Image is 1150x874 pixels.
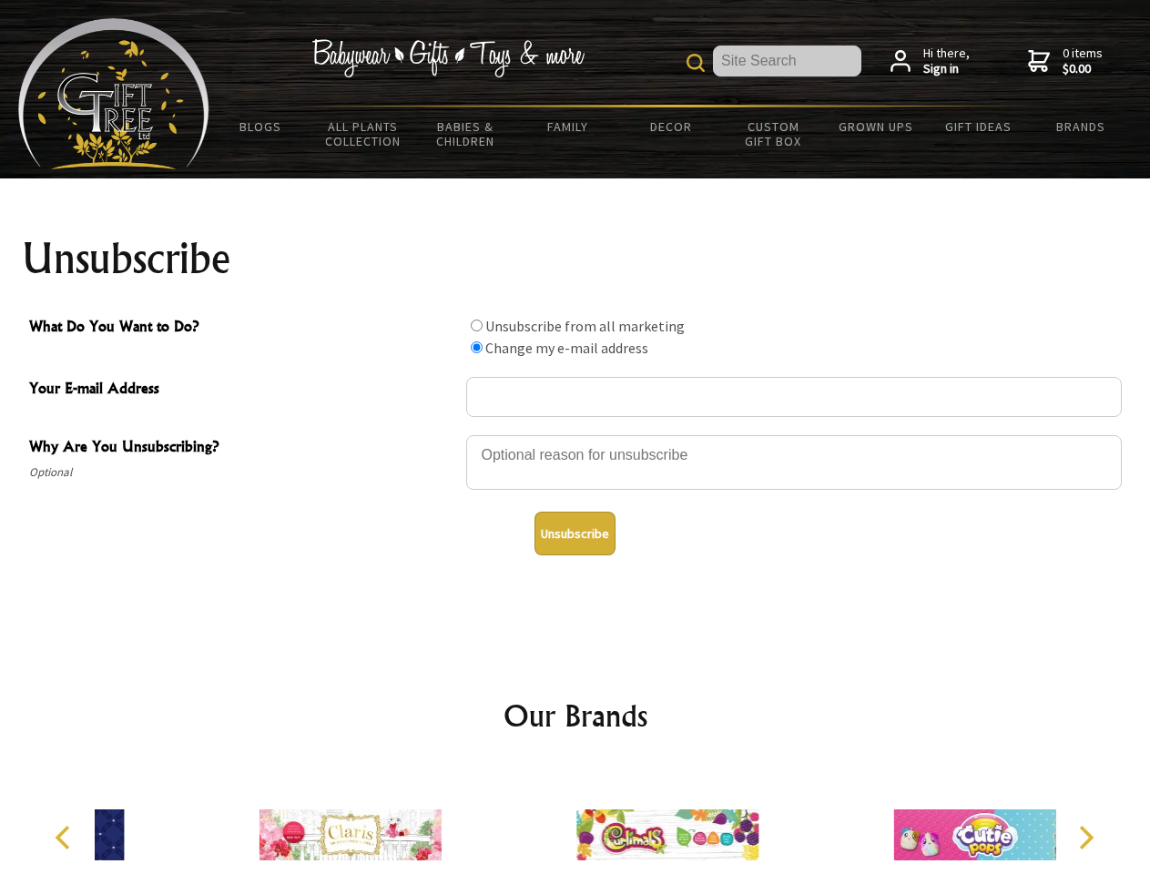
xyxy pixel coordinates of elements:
strong: Sign in [923,61,970,77]
strong: $0.00 [1063,61,1103,77]
a: BLOGS [209,107,312,146]
a: Family [517,107,620,146]
h2: Our Brands [36,694,1114,737]
textarea: Why Are You Unsubscribing? [466,435,1122,490]
a: Gift Ideas [927,107,1030,146]
a: Custom Gift Box [722,107,825,160]
input: Your E-mail Address [466,377,1122,417]
a: All Plants Collection [312,107,415,160]
a: Babies & Children [414,107,517,160]
a: Grown Ups [824,107,927,146]
span: 0 items [1063,45,1103,77]
a: Brands [1030,107,1133,146]
span: Hi there, [923,46,970,77]
a: Hi there,Sign in [890,46,970,77]
input: What Do You Want to Do? [471,341,483,353]
span: What Do You Want to Do? [29,315,457,341]
img: product search [687,54,705,72]
a: Decor [619,107,722,146]
span: Why Are You Unsubscribing? [29,435,457,462]
label: Change my e-mail address [485,339,648,357]
img: Babyware - Gifts - Toys and more... [18,18,209,169]
span: Your E-mail Address [29,377,457,403]
button: Unsubscribe [534,512,616,555]
button: Previous [46,818,86,858]
img: Babywear - Gifts - Toys & more [311,39,585,77]
button: Next [1065,818,1105,858]
span: Optional [29,462,457,483]
input: What Do You Want to Do? [471,320,483,331]
h1: Unsubscribe [22,237,1129,280]
label: Unsubscribe from all marketing [485,317,685,335]
a: 0 items$0.00 [1028,46,1103,77]
input: Site Search [713,46,861,76]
